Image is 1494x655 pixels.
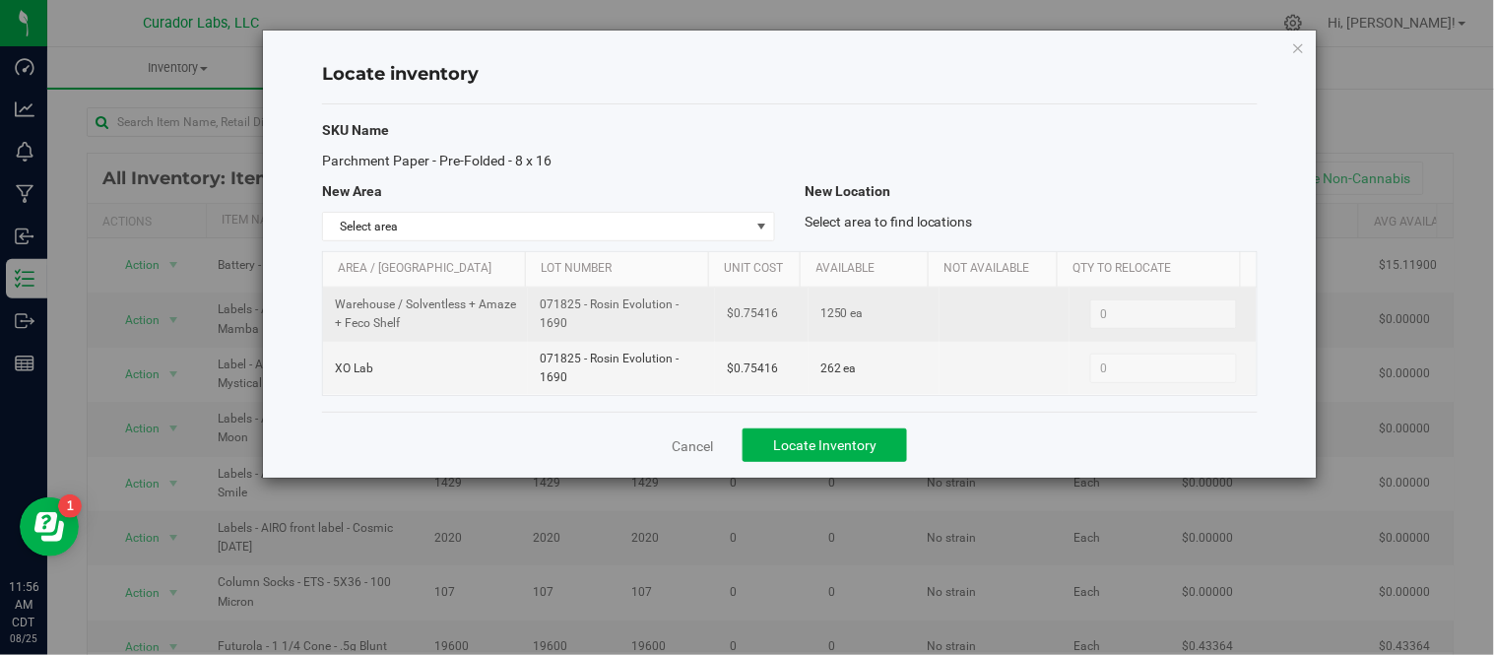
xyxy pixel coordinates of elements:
span: Locate Inventory [773,437,877,453]
span: Select area to find locations [805,214,973,229]
span: Select area [323,213,749,240]
iframe: Resource center [20,497,79,557]
iframe: Resource center unread badge [58,494,82,518]
span: 071825 - Rosin Evolution - 1690 [540,295,703,333]
span: XO Lab [335,360,373,378]
span: $0.75416 [727,304,778,323]
h4: Locate inventory [322,62,1258,88]
span: 071825 - Rosin Evolution - 1690 [540,350,703,387]
a: Available [816,261,922,277]
span: select [749,213,774,240]
span: 262 ea [820,360,857,378]
a: Not Available [944,261,1050,277]
a: Unit Cost [724,261,793,277]
span: New Location [805,183,890,199]
a: Lot Number [541,261,701,277]
a: Qty to Relocate [1072,261,1233,277]
span: 1250 ea [820,304,864,323]
span: SKU Name [322,122,389,138]
span: Warehouse / Solventless + Amaze + Feco Shelf [335,295,517,333]
span: $0.75416 [727,360,778,378]
span: Parchment Paper - Pre-Folded - 8 x 16 [322,153,552,168]
a: Cancel [672,436,713,456]
a: Area / [GEOGRAPHIC_DATA] [338,261,517,277]
span: New Area [322,183,382,199]
button: Locate Inventory [743,428,907,462]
